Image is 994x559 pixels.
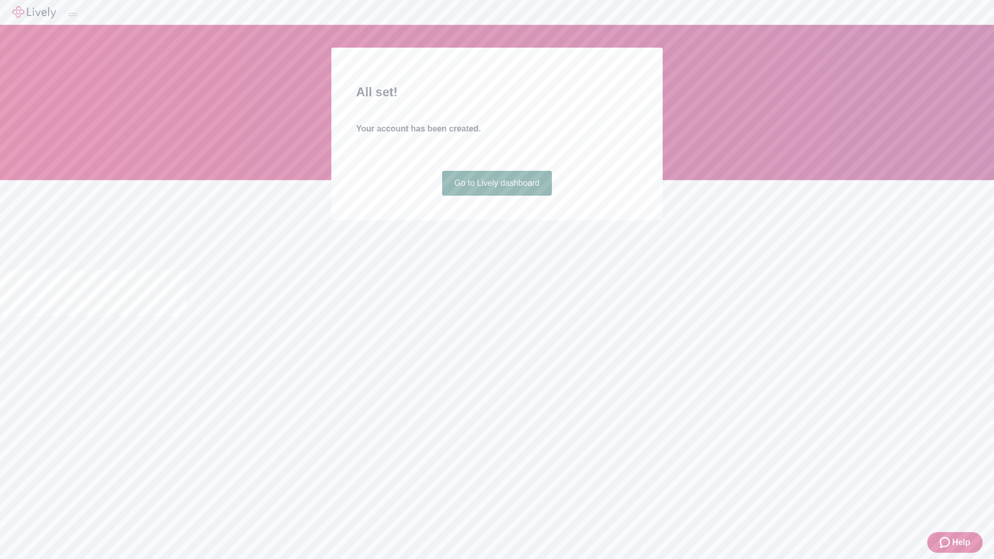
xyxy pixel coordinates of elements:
[940,536,952,549] svg: Zendesk support icon
[927,532,983,553] button: Zendesk support iconHelp
[442,171,552,196] a: Go to Lively dashboard
[356,123,638,135] h4: Your account has been created.
[952,536,970,549] span: Help
[356,83,638,101] h2: All set!
[12,6,56,19] img: Lively
[68,13,77,16] button: Log out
